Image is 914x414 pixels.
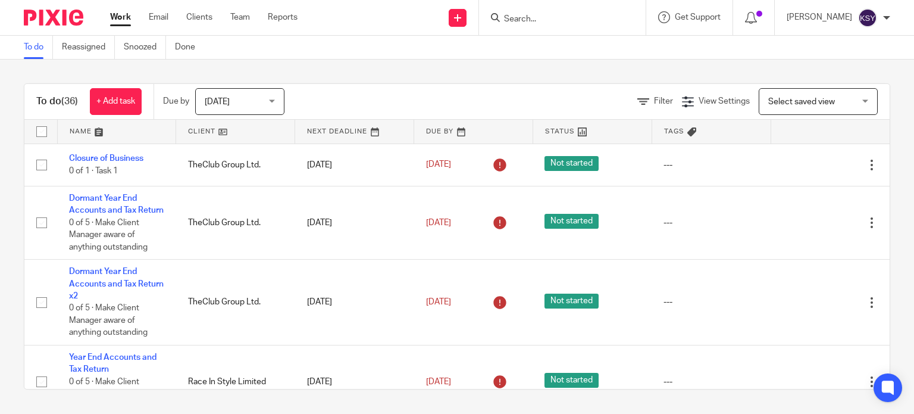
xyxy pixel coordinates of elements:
[110,11,131,23] a: Work
[24,36,53,59] a: To do
[295,144,414,186] td: [DATE]
[69,194,164,214] a: Dormant Year End Accounts and Tax Return
[663,296,759,308] div: ---
[61,97,78,106] span: (36)
[787,11,852,23] p: [PERSON_NAME]
[176,144,295,186] td: TheClub Group Ltd.
[426,378,451,386] span: [DATE]
[176,260,295,345] td: TheClub Group Ltd.
[699,97,750,105] span: View Settings
[149,11,168,23] a: Email
[69,353,156,373] a: Year End Accounts and Tax Return
[69,304,148,337] span: 0 of 5 · Make Client Manager aware of anything outstanding
[295,186,414,259] td: [DATE]
[768,98,835,106] span: Select saved view
[69,219,148,251] span: 0 of 5 · Make Client Manager aware of anything outstanding
[663,217,759,229] div: ---
[69,154,143,163] a: Closure of Business
[503,14,610,25] input: Search
[663,159,759,171] div: ---
[24,10,83,26] img: Pixie
[90,88,142,115] a: + Add task
[69,167,118,175] span: 0 of 1 · Task 1
[654,97,673,105] span: Filter
[230,11,250,23] a: Team
[268,11,298,23] a: Reports
[69,267,164,300] a: Dormant Year End Accounts and Tax Return x2
[426,298,451,306] span: [DATE]
[544,373,599,388] span: Not started
[544,214,599,229] span: Not started
[124,36,166,59] a: Snoozed
[186,11,212,23] a: Clients
[69,378,148,410] span: 0 of 5 · Make Client Manager aware of anything outstanding
[544,294,599,309] span: Not started
[175,36,204,59] a: Done
[163,95,189,107] p: Due by
[426,219,451,227] span: [DATE]
[176,186,295,259] td: TheClub Group Ltd.
[205,98,230,106] span: [DATE]
[663,376,759,388] div: ---
[295,260,414,345] td: [DATE]
[62,36,115,59] a: Reassigned
[675,13,721,21] span: Get Support
[36,95,78,108] h1: To do
[858,8,877,27] img: svg%3E
[664,128,684,135] span: Tags
[544,156,599,171] span: Not started
[426,161,451,169] span: [DATE]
